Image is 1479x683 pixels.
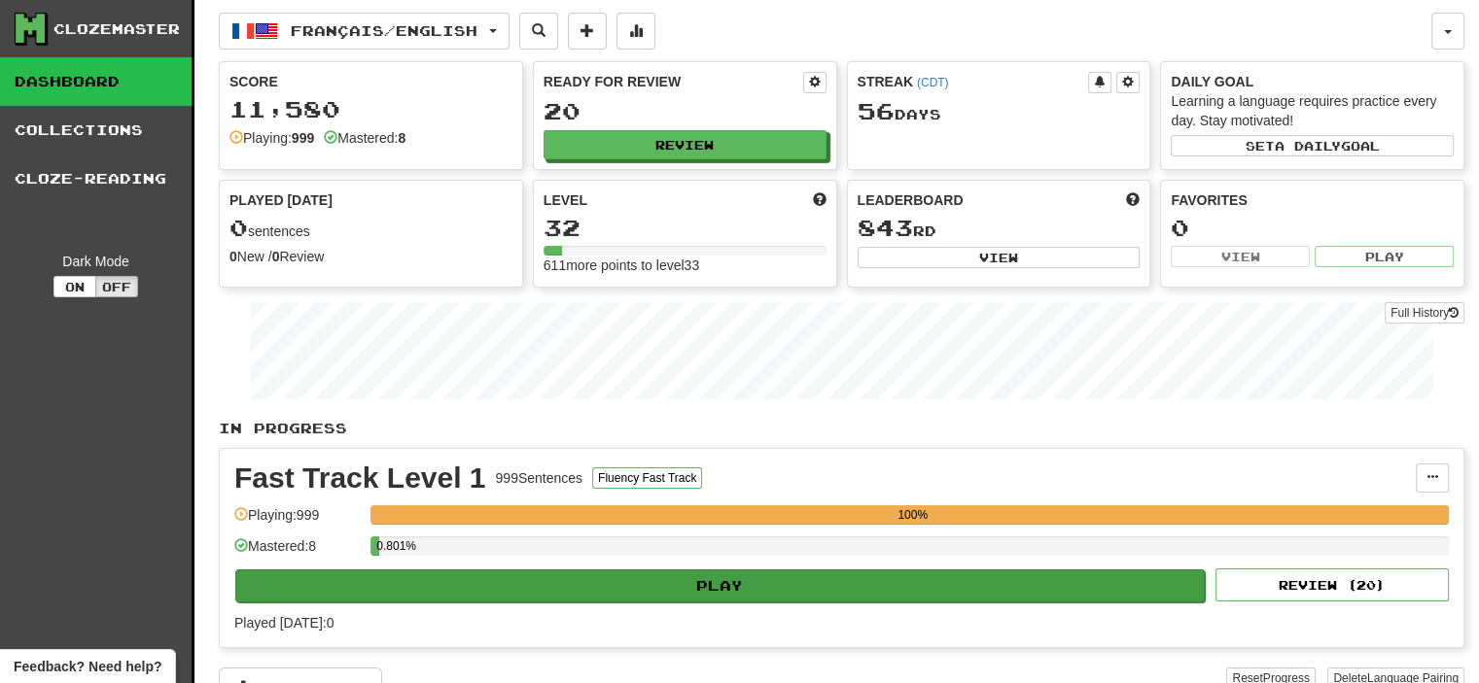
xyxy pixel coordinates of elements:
a: Full History [1385,302,1464,324]
div: 0.801% [376,536,379,556]
div: Score [229,72,512,91]
span: 843 [858,214,913,241]
div: Favorites [1171,190,1454,210]
button: Add sentence to collection [568,13,607,50]
div: Learning a language requires practice every day. Stay motivated! [1171,91,1454,130]
div: Dark Mode [15,252,177,271]
div: Ready for Review [544,72,803,91]
strong: 0 [229,249,237,264]
p: In Progress [219,419,1464,438]
div: Clozemaster [53,19,180,39]
span: Open feedback widget [14,657,161,676]
div: 20 [544,99,827,123]
button: Play [1315,246,1454,267]
div: 100% [376,505,1449,525]
button: Français/English [219,13,510,50]
div: 11,580 [229,97,512,121]
div: Streak [858,72,1089,91]
span: a daily [1275,139,1341,153]
span: This week in points, UTC [1126,190,1140,210]
strong: 0 [272,249,280,264]
span: Level [544,190,587,210]
button: Review (20) [1215,568,1449,601]
button: Search sentences [519,13,558,50]
button: Fluency Fast Track [592,467,702,489]
button: View [858,247,1141,268]
div: New / Review [229,247,512,266]
span: Played [DATE]: 0 [234,615,334,631]
button: Seta dailygoal [1171,135,1454,156]
button: Off [95,276,138,297]
div: Playing: [229,128,314,148]
strong: 8 [398,130,405,146]
span: 56 [858,97,895,124]
span: Played [DATE] [229,190,333,210]
div: Daily Goal [1171,72,1454,91]
div: 611 more points to level 33 [544,256,827,275]
button: More stats [616,13,655,50]
div: Mastered: 8 [234,536,361,568]
div: 999 Sentences [496,468,583,488]
span: Français / English [291,22,477,39]
span: Score more points to level up [813,190,827,210]
div: Playing: 999 [234,505,361,537]
strong: 999 [292,130,314,146]
span: 0 [229,214,248,241]
button: On [53,276,96,297]
button: Review [544,130,827,159]
a: (CDT) [917,76,948,89]
div: Fast Track Level 1 [234,463,486,493]
div: 0 [1171,216,1454,240]
div: Day s [858,99,1141,124]
div: Mastered: [324,128,405,148]
button: View [1171,246,1310,267]
div: sentences [229,216,512,241]
span: Leaderboard [858,190,964,210]
div: rd [858,216,1141,241]
div: 32 [544,216,827,240]
button: Play [235,569,1205,602]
